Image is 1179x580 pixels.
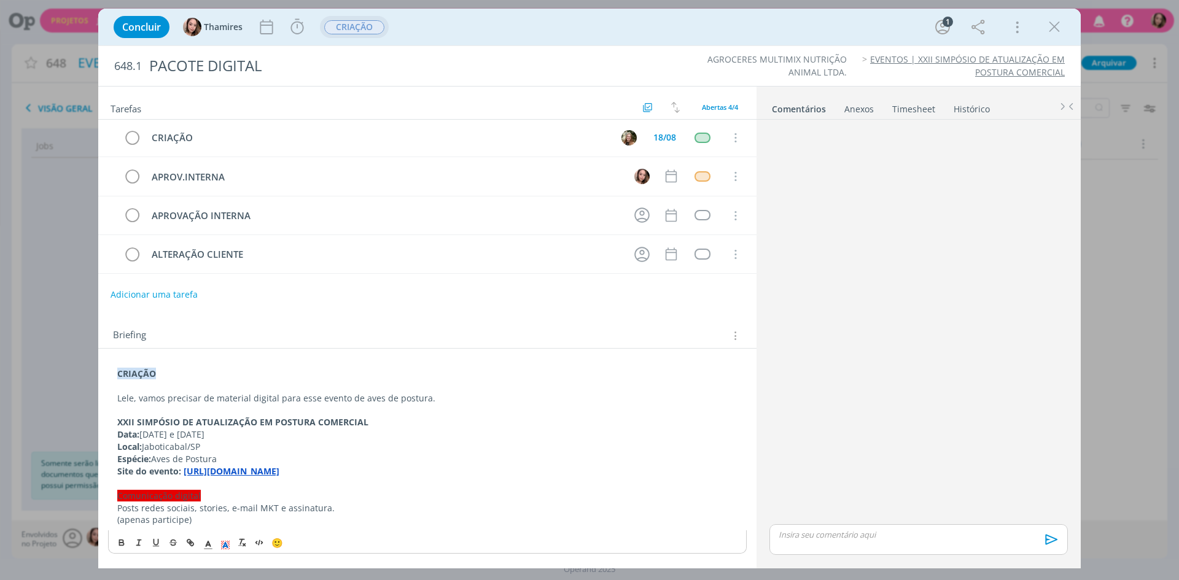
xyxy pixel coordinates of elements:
a: Comentários [771,98,827,115]
p: [DATE] e [DATE] [117,428,737,441]
span: Briefing [113,328,146,344]
button: L [620,128,638,147]
span: CRIAÇÃO [324,20,384,34]
strong: Espécie: [117,453,151,465]
a: Timesheet [892,98,936,115]
div: Anexos [844,103,874,115]
strong: XXII SIMPÓSIO DE ATUALIZAÇÃO EM POSTURA COMERCIAL [117,416,368,428]
span: 🙂 [271,536,283,549]
span: Abertas 4/4 [702,102,738,112]
p: Aves de Postura [117,453,737,465]
div: dialog [98,9,1081,568]
strong: Local: [117,441,142,452]
div: PACOTE DIGITAL [144,51,664,81]
div: CRIAÇÃO [146,130,610,145]
p: Posts redes sociais, stories, e-mail MKT e assinatura. [117,502,737,514]
div: APROVAÇÃO INTERNA [146,208,623,223]
img: T [183,18,201,36]
strong: Site do evento: [117,465,181,477]
div: 18/08 [653,133,676,142]
button: T [632,167,651,185]
div: ALTERAÇÃO CLIENTE [146,247,623,262]
p: Jaboticabal/SP [117,441,737,453]
span: Cor do Texto [200,535,217,550]
span: Tarefas [111,100,141,115]
img: arrow-down-up.svg [671,102,680,113]
button: Adicionar uma tarefa [110,284,198,306]
span: Comunicação digital [117,490,201,501]
button: TThamires [183,18,243,36]
span: Cor de Fundo [217,535,234,550]
img: L [621,130,637,145]
strong: Data: [117,428,139,440]
a: [URL][DOMAIN_NAME] [184,465,279,477]
span: Concluir [122,22,161,32]
strong: CRIAÇÃO [117,368,156,379]
p: Lele, vamos precisar de material digital para esse evento de aves de postura. [117,392,737,404]
p: (apenas participe) [117,514,737,526]
button: 🙂 [268,535,286,550]
img: T [634,169,650,184]
button: CRIAÇÃO [324,20,385,35]
div: APROV.INTERNA [146,169,623,185]
a: Histórico [953,98,990,115]
button: 1 [933,17,952,37]
span: 648.1 [114,60,142,73]
a: AGROCERES MULTIMIX NUTRIÇÃO ANIMAL LTDA. [707,53,847,77]
div: 1 [943,17,953,27]
a: EVENTOS | XXII SIMPÓSIO DE ATUALIZAÇÃO EM POSTURA COMERCIAL [870,53,1065,77]
button: Concluir [114,16,169,38]
span: Thamires [204,23,243,31]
